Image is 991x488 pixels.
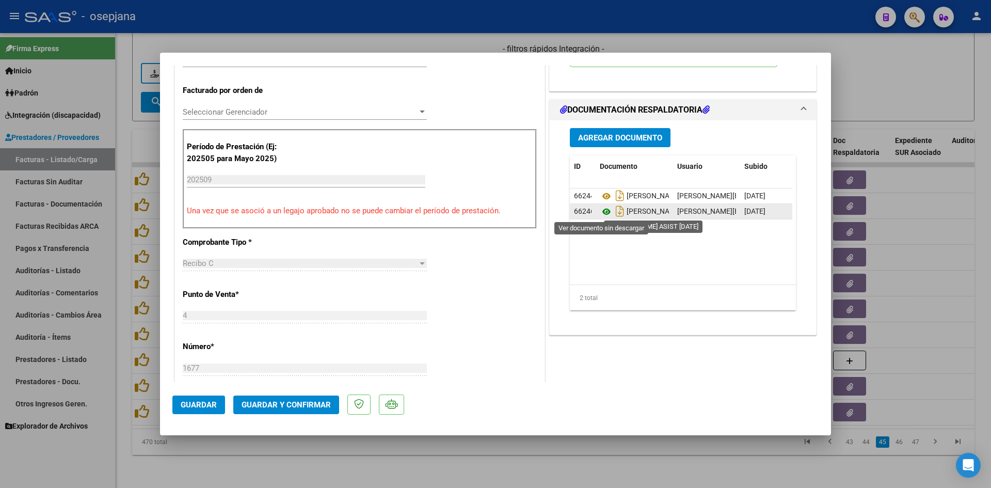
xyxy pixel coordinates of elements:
[574,192,595,200] span: 66244
[677,162,702,170] span: Usuario
[677,207,907,215] span: [PERSON_NAME][EMAIL_ADDRESS][DOMAIN_NAME] - [PERSON_NAME]
[673,155,740,178] datatable-header-cell: Usuario
[740,155,792,178] datatable-header-cell: Subido
[550,100,816,120] mat-expansion-panel-header: DOCUMENTACIÓN RESPALDATORIA
[744,207,765,215] span: [DATE]
[677,192,907,200] span: [PERSON_NAME][EMAIL_ADDRESS][DOMAIN_NAME] - [PERSON_NAME]
[600,192,714,200] span: [PERSON_NAME] Fc [DATE]
[183,85,289,97] p: Facturado por orden de
[600,208,705,216] span: [PERSON_NAME] [DATE]
[560,104,710,116] h1: DOCUMENTACIÓN RESPALDATORIA
[744,192,765,200] span: [DATE]
[578,133,662,143] span: Agregar Documento
[744,162,768,170] span: Subido
[613,203,627,219] i: Descargar documento
[550,120,816,335] div: DOCUMENTACIÓN RESPALDATORIA
[613,187,627,204] i: Descargar documento
[183,107,418,117] span: Seleccionar Gerenciador
[181,400,217,410] span: Guardar
[183,341,289,353] p: Número
[172,396,225,414] button: Guardar
[183,289,289,301] p: Punto de Venta
[570,128,670,147] button: Agregar Documento
[242,400,331,410] span: Guardar y Confirmar
[600,162,637,170] span: Documento
[233,396,339,414] button: Guardar y Confirmar
[187,141,291,164] p: Período de Prestación (Ej: 202505 para Mayo 2025)
[574,162,581,170] span: ID
[187,205,533,217] p: Una vez que se asoció a un legajo aprobado no se puede cambiar el período de prestación.
[956,453,981,478] div: Open Intercom Messenger
[183,259,214,268] span: Recibo C
[183,237,289,248] p: Comprobante Tipo *
[792,155,843,178] datatable-header-cell: Acción
[596,155,673,178] datatable-header-cell: Documento
[570,285,796,311] div: 2 total
[574,207,595,215] span: 66246
[570,155,596,178] datatable-header-cell: ID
